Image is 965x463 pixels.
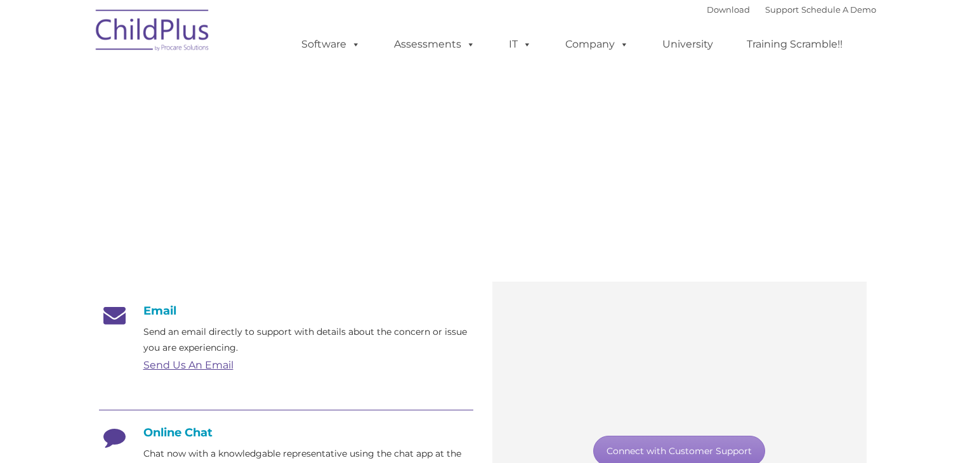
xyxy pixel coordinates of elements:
font: | [707,4,876,15]
p: Send an email directly to support with details about the concern or issue you are experiencing. [143,324,473,356]
h4: Online Chat [99,426,473,440]
a: Support [765,4,799,15]
a: Training Scramble!! [734,32,855,57]
a: Company [553,32,641,57]
a: University [650,32,726,57]
a: Send Us An Email [143,359,233,371]
a: Download [707,4,750,15]
a: Schedule A Demo [801,4,876,15]
img: ChildPlus by Procare Solutions [89,1,216,64]
h4: Email [99,304,473,318]
a: Software [289,32,373,57]
a: Assessments [381,32,488,57]
a: IT [496,32,544,57]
